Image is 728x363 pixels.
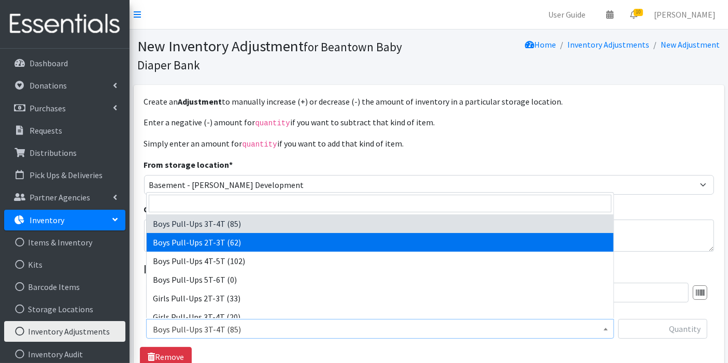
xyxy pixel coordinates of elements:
[540,4,594,25] a: User Guide
[147,289,613,308] li: Girls Pull-Ups 2T-3T (33)
[147,233,613,252] li: Boys Pull-Ups 2T-3T (62)
[30,148,77,158] p: Distributions
[138,37,425,73] h1: New Inventory Adjustment
[4,232,125,253] a: Items & Inventory
[525,39,556,50] a: Home
[4,299,125,320] a: Storage Locations
[4,142,125,163] a: Distributions
[30,103,66,113] p: Purchases
[147,214,613,233] li: Boys Pull-Ups 3T-4T (85)
[242,140,277,149] code: quantity
[144,260,714,279] legend: Items in this adjustment
[4,321,125,342] a: Inventory Adjustments
[568,39,650,50] a: Inventory Adjustments
[4,98,125,119] a: Purchases
[144,203,182,215] label: Comment
[4,7,125,41] img: HumanEssentials
[153,322,607,337] span: Boys Pull-Ups 3T-4T (85)
[4,53,125,74] a: Dashboard
[646,4,724,25] a: [PERSON_NAME]
[30,192,90,202] p: Partner Agencies
[661,39,720,50] a: New Adjustment
[30,58,68,68] p: Dashboard
[138,39,403,72] small: for Beantown Baby Diaper Bank
[622,4,646,25] a: 10
[4,254,125,275] a: Kits
[4,187,125,208] a: Partner Agencies
[634,9,643,16] span: 10
[144,137,714,150] p: Simply enter an amount for if you want to add that kind of item.
[147,308,613,326] li: Girls Pull-Ups 3T-4T (20)
[147,252,613,270] li: Boys Pull-Ups 4T-5T (102)
[144,158,233,171] label: From storage location
[144,116,714,129] p: Enter a negative (-) amount for if you want to subtract that kind of item.
[178,96,222,107] strong: Adjustment
[147,270,613,289] li: Boys Pull-Ups 5T-6T (0)
[146,319,614,339] span: Boys Pull-Ups 3T-4T (85)
[4,75,125,96] a: Donations
[255,119,290,127] code: quantity
[30,170,103,180] p: Pick Ups & Deliveries
[30,125,62,136] p: Requests
[618,319,707,339] input: Quantity
[4,120,125,141] a: Requests
[30,80,67,91] p: Donations
[4,165,125,185] a: Pick Ups & Deliveries
[4,277,125,297] a: Barcode Items
[144,95,714,108] p: Create an to manually increase (+) or decrease (-) the amount of inventory in a particular storag...
[4,210,125,230] a: Inventory
[30,215,64,225] p: Inventory
[230,159,233,170] abbr: required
